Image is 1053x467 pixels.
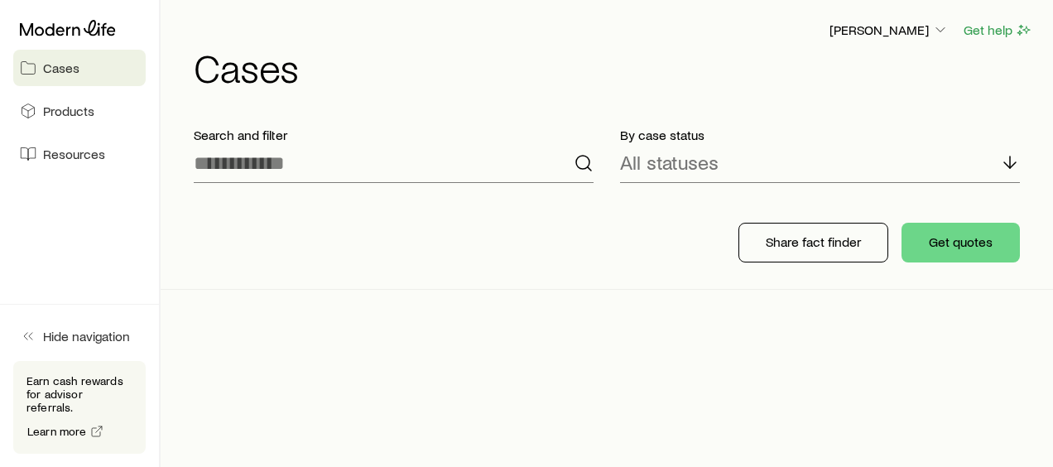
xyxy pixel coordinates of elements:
a: Cases [13,50,146,86]
a: Resources [13,136,146,172]
a: Products [13,93,146,129]
button: [PERSON_NAME] [829,21,950,41]
span: Learn more [27,426,87,437]
h1: Cases [194,47,1033,87]
button: Hide navigation [13,318,146,354]
p: Earn cash rewards for advisor referrals. [26,374,132,414]
span: Cases [43,60,79,76]
p: All statuses [620,151,719,174]
button: Share fact finder [738,223,888,262]
p: [PERSON_NAME] [829,22,949,38]
span: Products [43,103,94,119]
button: Get help [963,21,1033,40]
span: Resources [43,146,105,162]
p: Search and filter [194,127,594,143]
button: Get quotes [902,223,1020,262]
span: Hide navigation [43,328,130,344]
div: Earn cash rewards for advisor referrals.Learn more [13,361,146,454]
p: Share fact finder [766,233,861,250]
p: By case status [620,127,1020,143]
